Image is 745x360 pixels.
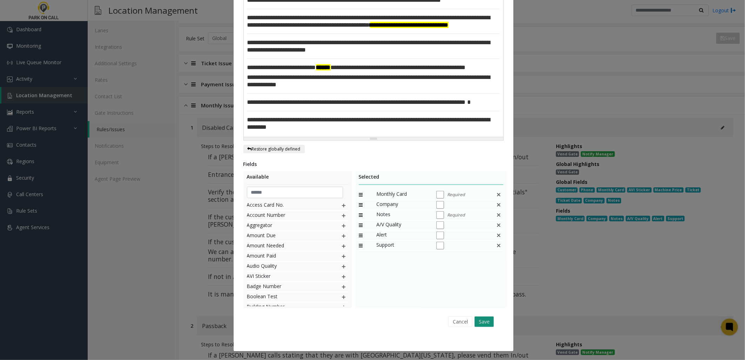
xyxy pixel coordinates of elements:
div: Resize [244,137,503,140]
span: Required [448,192,465,198]
button: Save [475,316,494,327]
span: Required [448,212,465,218]
img: false [496,190,502,199]
img: This is a default field and cannot be deleted. [496,221,502,230]
span: Boolean Test [247,293,327,302]
span: Monthly Card [376,190,429,199]
img: plusIcon.svg [341,262,347,271]
span: Audio Quality [247,262,327,271]
span: Alert [376,231,429,240]
div: Fields [243,160,504,168]
img: plusIcon.svg [341,252,347,261]
img: plusIcon.svg [341,221,347,231]
span: Amount Paid [247,252,327,261]
span: Amount Needed [247,242,327,251]
button: Cancel [448,316,472,327]
span: A/V Quality [376,221,429,230]
span: Notes [376,211,429,220]
img: plusIcon.svg [341,303,347,312]
img: plusIcon.svg [341,242,347,251]
span: AVI Sticker [247,272,327,281]
span: Access Card No. [247,201,327,210]
span: Badge Number [247,282,327,292]
span: Building Number [247,303,327,312]
img: plusIcon.svg [341,282,347,292]
img: plusIcon.svg [341,232,347,241]
img: plusIcon.svg [341,293,347,302]
img: This is a default field and cannot be deleted. [496,241,502,250]
span: Company [376,200,429,209]
span: Aggregator [247,221,327,231]
img: false [496,200,502,209]
div: Selected [359,173,504,185]
img: This is a default field and cannot be deleted. [496,211,502,220]
img: plusIcon.svg [341,211,347,220]
span: Support [376,241,429,250]
span: Account Number [247,211,327,220]
button: Restore globally defined [243,145,305,153]
img: This is a default field and cannot be deleted. [496,231,502,240]
span: Amount Due [247,232,327,241]
img: plusIcon.svg [341,272,347,281]
div: Available [247,173,348,185]
img: plusIcon.svg [341,201,347,210]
